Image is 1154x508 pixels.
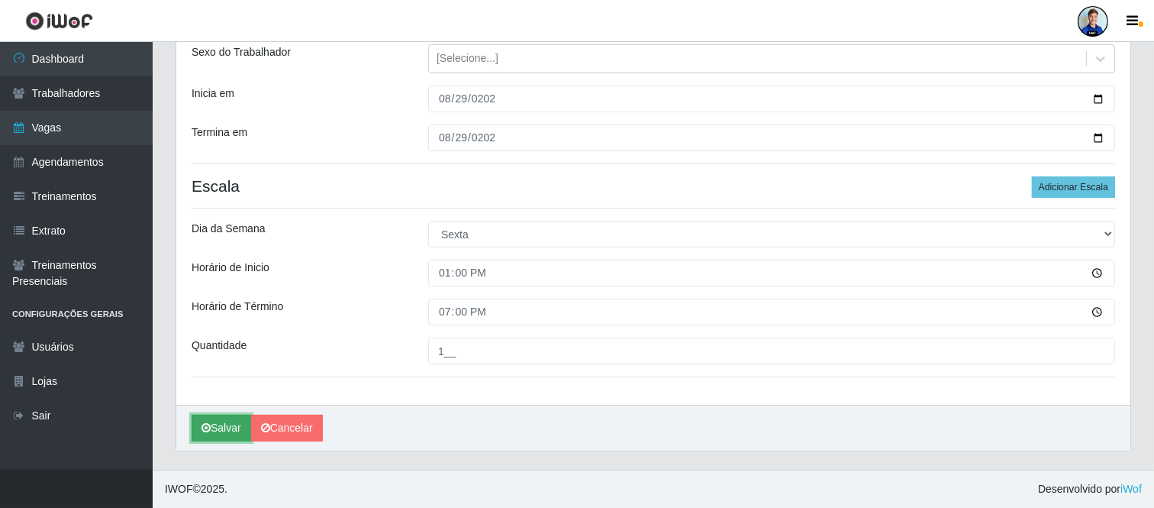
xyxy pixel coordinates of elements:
img: CoreUI Logo [25,11,93,31]
label: Horário de Inicio [192,260,269,276]
span: IWOF [165,483,193,495]
input: 00:00 [428,299,1115,325]
input: 00/00/0000 [428,86,1115,112]
label: Dia da Semana [192,221,266,237]
span: Desenvolvido por [1038,481,1142,497]
a: iWof [1120,483,1142,495]
label: Quantidade [192,338,247,354]
div: [Selecione...] [437,51,498,67]
a: Cancelar [251,415,323,442]
input: 00/00/0000 [428,125,1115,151]
button: Adicionar Escala [1032,176,1115,198]
label: Termina em [192,125,247,141]
h4: Escala [192,176,1115,196]
button: Salvar [192,415,251,442]
label: Sexo do Trabalhador [192,44,291,60]
label: Horário de Término [192,299,283,315]
input: Informe a quantidade... [428,338,1115,364]
label: Inicia em [192,86,234,102]
span: © 2025 . [165,481,227,497]
input: 00:00 [428,260,1115,286]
